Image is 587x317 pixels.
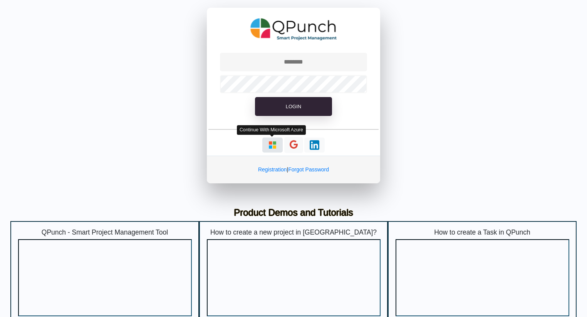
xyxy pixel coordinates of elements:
div: Continue With Microsoft Azure [237,125,306,135]
button: Login [255,97,332,116]
h5: How to create a Task in QPunch [396,228,569,236]
button: Continue With Google [284,137,303,153]
button: Continue With LinkedIn [304,138,325,153]
h5: QPunch - Smart Project Management Tool [18,228,192,236]
h5: How to create a new project in [GEOGRAPHIC_DATA]? [207,228,381,236]
span: Login [286,104,301,109]
img: QPunch [250,15,337,43]
img: Loading... [268,140,277,150]
a: Registration [258,166,287,173]
img: Loading... [310,140,319,150]
div: | [207,156,380,183]
a: Forgot Password [288,166,329,173]
h3: Product Demos and Tutorials [16,207,571,218]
